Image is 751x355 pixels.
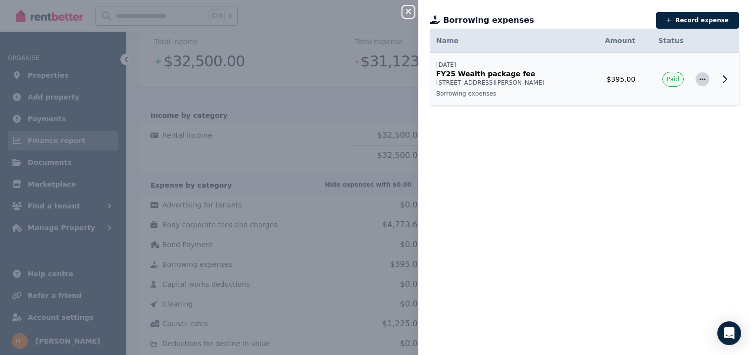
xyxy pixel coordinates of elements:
p: [DATE] [436,61,580,69]
span: Borrowing expenses [443,14,534,26]
p: FY25 Wealth package fee [436,69,580,79]
th: Status [641,29,690,53]
button: Record expense [656,12,739,29]
div: Open Intercom Messenger [717,321,741,345]
th: Name [430,29,586,53]
p: Borrowing expenses [436,90,580,98]
th: Amount [586,29,641,53]
p: [STREET_ADDRESS][PERSON_NAME] [436,79,580,87]
td: $395.00 [586,53,641,106]
span: Paid [667,75,679,83]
